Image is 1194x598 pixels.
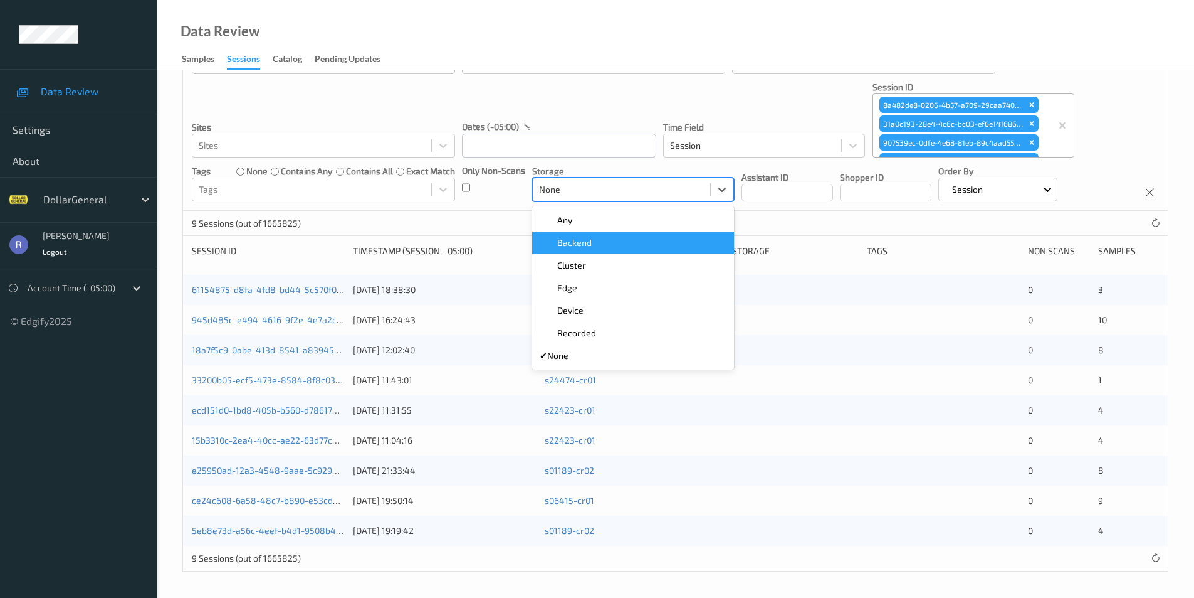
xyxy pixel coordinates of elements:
[353,494,536,507] div: [DATE] 19:50:14
[273,53,302,68] div: Catalog
[1098,344,1104,355] span: 8
[1098,495,1103,506] span: 9
[353,525,536,537] div: [DATE] 19:19:42
[192,375,364,385] a: 33200b05-ecf5-473e-8584-8f8c03a1398c
[540,350,547,362] span: ✔
[1098,525,1104,536] span: 4
[192,465,366,476] a: e25950ad-12a3-4548-9aae-5c929a347c70
[948,183,987,196] p: Session
[545,375,596,385] a: s24474-cr01
[879,153,1025,169] div: a1fe6cb3-b94a-46a5-a28a-dd07768c0b71
[281,165,332,178] label: contains any
[192,344,363,355] a: 18a7f5c9-0abe-413d-8541-a83945752bc6
[353,464,536,477] div: [DATE] 21:33:44
[353,344,536,356] div: [DATE] 12:02:40
[346,165,393,178] label: contains all
[246,165,268,178] label: none
[872,81,1074,93] p: Session ID
[1098,375,1102,385] span: 1
[879,115,1025,132] div: 31a0c193-28e4-4c6c-bc03-ef6e14168666
[192,525,364,536] a: 5eb8e73d-a56c-4eef-b4d1-9508b4bb6a17
[406,165,455,178] label: exact match
[462,120,519,133] p: dates (-05:00)
[557,214,572,227] span: Any
[462,164,525,177] p: Only Non-Scans
[181,25,259,38] div: Data Review
[192,284,362,295] a: 61154875-d8fa-4fd8-bd44-5c570f032687
[315,51,393,68] a: Pending Updates
[1028,465,1033,476] span: 0
[557,327,596,339] span: Recorded
[557,259,586,272] span: Cluster
[1028,314,1033,325] span: 0
[879,97,1025,113] div: 8a482de8-0206-4b57-a709-29caa740b33a
[1028,284,1033,295] span: 0
[867,245,1019,257] div: Tags
[192,552,301,565] p: 9 Sessions (out of 1665825)
[353,434,536,447] div: [DATE] 11:04:16
[1025,153,1039,169] div: Remove a1fe6cb3-b94a-46a5-a28a-dd07768c0b71
[879,134,1025,151] div: 907539ec-0dfe-4e68-81eb-89c4aad550d4
[547,350,568,362] span: None
[192,435,361,446] a: 15b3310c-2ea4-40cc-ae22-63d77cd6645f
[353,374,536,387] div: [DATE] 11:43:01
[532,165,734,178] p: Storage
[545,435,595,446] a: s22423-cr01
[1028,405,1033,415] span: 0
[227,51,273,70] a: Sessions
[1098,284,1103,295] span: 3
[315,53,380,68] div: Pending Updates
[938,165,1058,178] p: Order By
[557,282,577,294] span: Edge
[192,314,363,325] a: 945d485c-e494-4616-9f2e-4e7a2c11e4fe
[1028,375,1033,385] span: 0
[557,304,584,317] span: Device
[1098,314,1107,325] span: 10
[227,53,260,70] div: Sessions
[192,121,455,134] p: Sites
[1098,405,1104,415] span: 4
[1025,97,1039,113] div: Remove 8a482de8-0206-4b57-a709-29caa740b33a
[1025,115,1039,132] div: Remove 31a0c193-28e4-4c6c-bc03-ef6e14168666
[182,51,227,68] a: Samples
[1098,465,1104,476] span: 8
[1028,245,1089,257] div: Non Scans
[545,495,594,506] a: s06415-cr01
[545,405,595,415] a: s22423-cr01
[353,314,536,326] div: [DATE] 16:24:43
[182,53,214,68] div: Samples
[192,165,211,178] p: Tags
[557,237,592,249] span: Backend
[1098,435,1104,446] span: 4
[353,245,536,257] div: Timestamp (Session, -05:00)
[192,405,362,415] a: ecd151d0-1bd8-405b-b560-d786174b0ebc
[353,404,536,417] div: [DATE] 11:31:55
[706,245,858,257] div: Video Storage
[273,51,315,68] a: Catalog
[545,525,594,536] a: s01189-cr02
[741,171,833,184] p: Assistant ID
[192,495,365,506] a: ce24c608-6a58-48c7-b890-e53cdc4f2912
[353,284,536,296] div: [DATE] 18:38:30
[192,217,301,230] p: 9 Sessions (out of 1665825)
[1098,245,1159,257] div: Samples
[1028,525,1033,536] span: 0
[1028,344,1033,355] span: 0
[663,121,865,134] p: Time Field
[840,171,931,184] p: Shopper ID
[1025,134,1039,151] div: Remove 907539ec-0dfe-4e68-81eb-89c4aad550d4
[192,245,344,257] div: Session ID
[1028,495,1033,506] span: 0
[1028,435,1033,446] span: 0
[545,465,594,476] a: s01189-cr02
